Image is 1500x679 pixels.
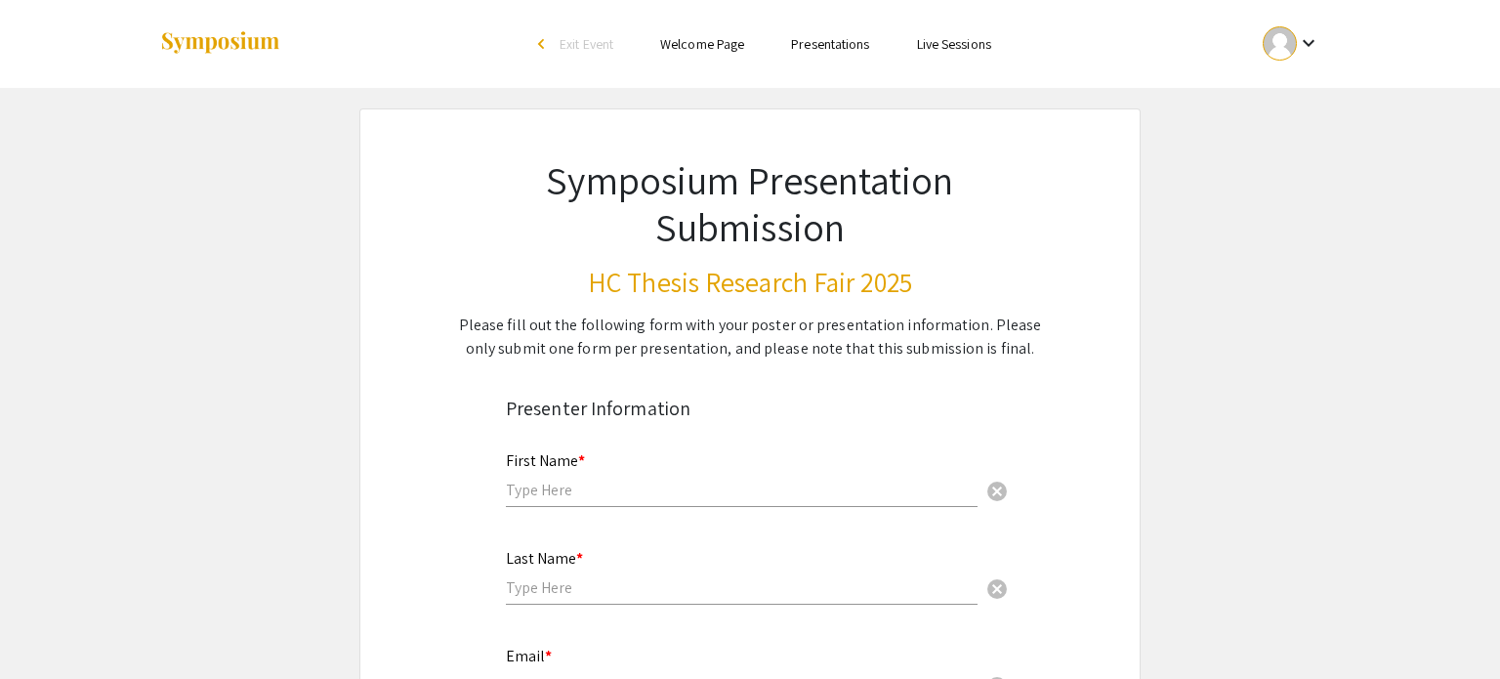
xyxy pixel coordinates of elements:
button: Clear [978,569,1017,608]
span: cancel [985,577,1009,601]
div: Presenter Information [506,394,994,423]
a: Live Sessions [917,35,991,53]
div: arrow_back_ios [538,38,550,50]
mat-label: Last Name [506,548,583,569]
h3: HC Thesis Research Fair 2025 [455,266,1045,299]
iframe: Chat [15,591,83,664]
img: Symposium by ForagerOne [159,30,281,57]
mat-label: Email [506,646,552,666]
a: Welcome Page [660,35,744,53]
button: Clear [978,471,1017,510]
button: Expand account dropdown [1242,21,1341,65]
input: Type Here [506,480,978,500]
input: Type Here [506,577,978,598]
mat-icon: Expand account dropdown [1297,31,1320,55]
a: Presentations [791,35,869,53]
div: Please fill out the following form with your poster or presentation information. Please only subm... [455,314,1045,361]
h1: Symposium Presentation Submission [455,156,1045,250]
span: cancel [985,480,1009,503]
mat-label: First Name [506,450,585,471]
span: Exit Event [560,35,613,53]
